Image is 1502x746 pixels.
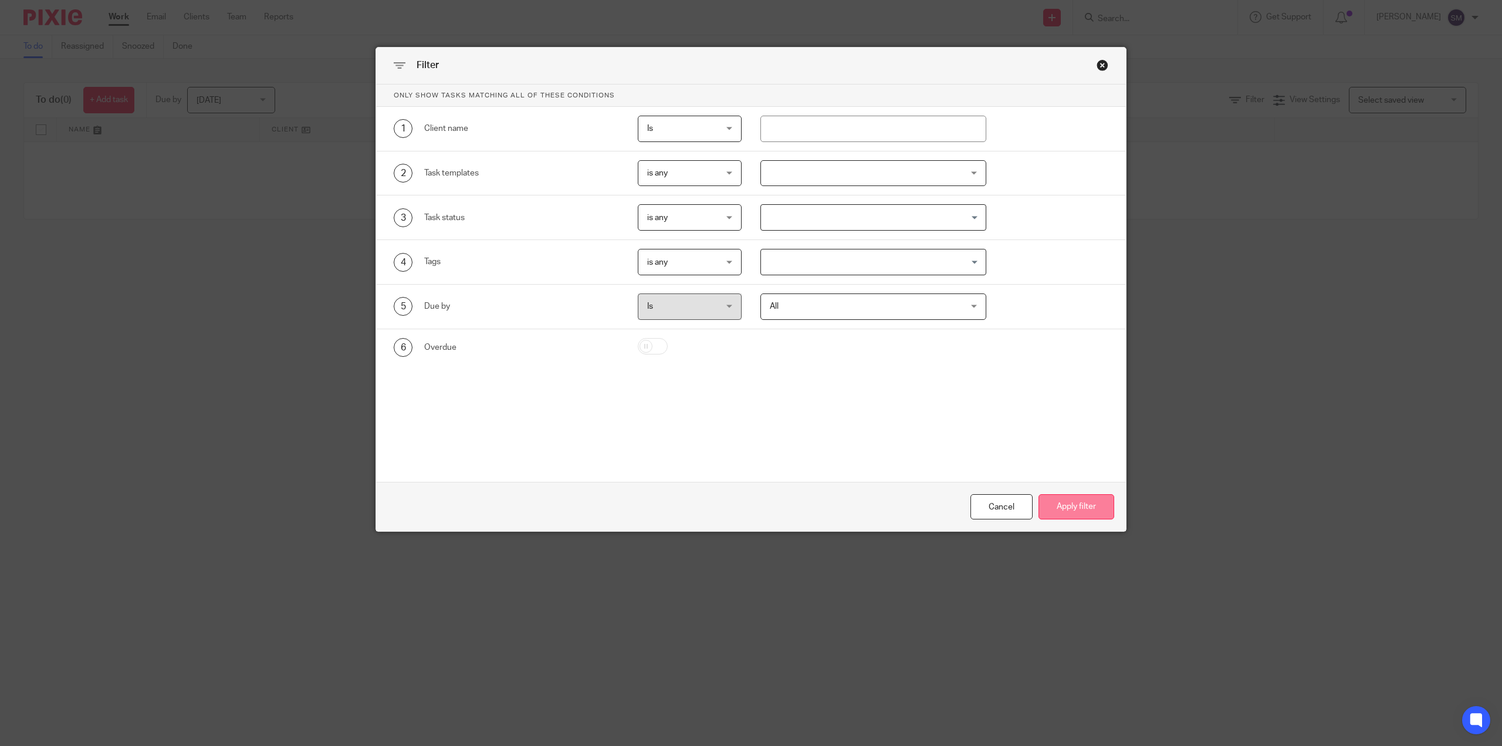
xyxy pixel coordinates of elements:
[394,208,412,227] div: 3
[424,123,620,134] div: Client name
[417,60,439,70] span: Filter
[376,85,1126,107] p: Only show tasks matching all of these conditions
[394,297,412,316] div: 5
[760,249,986,275] div: Search for option
[762,252,979,272] input: Search for option
[647,214,668,222] span: is any
[394,338,412,357] div: 6
[424,342,620,353] div: Overdue
[424,301,620,312] div: Due by
[647,169,668,177] span: is any
[762,207,979,228] input: Search for option
[424,212,620,224] div: Task status
[647,302,653,310] span: Is
[424,167,620,179] div: Task templates
[647,258,668,266] span: is any
[394,119,412,138] div: 1
[1097,59,1108,71] div: Close this dialog window
[394,164,412,183] div: 2
[760,204,986,231] div: Search for option
[970,494,1033,519] div: Close this dialog window
[394,253,412,272] div: 4
[647,124,653,133] span: Is
[424,256,620,268] div: Tags
[770,302,779,310] span: All
[1038,494,1114,519] button: Apply filter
